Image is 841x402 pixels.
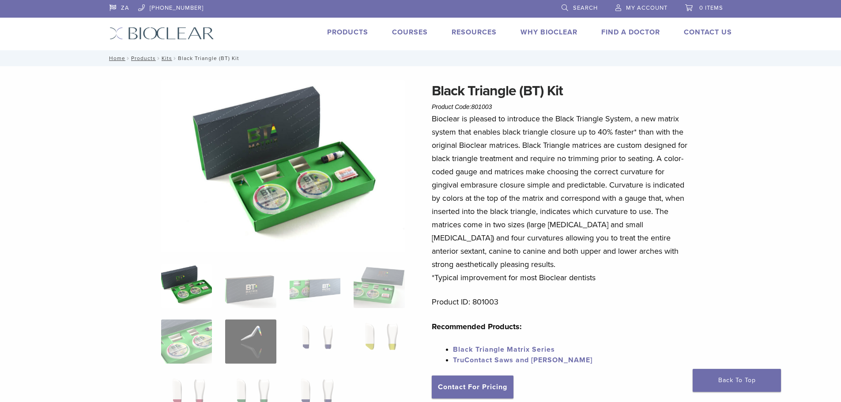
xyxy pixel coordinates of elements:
[106,55,125,61] a: Home
[626,4,668,11] span: My Account
[131,55,156,61] a: Products
[471,103,492,110] span: 801003
[601,28,660,37] a: Find A Doctor
[327,28,368,37] a: Products
[161,264,212,308] img: Intro-Black-Triangle-Kit-6-Copy-e1548792917662-324x324.jpg
[290,319,340,364] img: Black Triangle (BT) Kit - Image 7
[156,56,162,60] span: /
[172,56,178,60] span: /
[432,103,492,110] span: Product Code:
[452,28,497,37] a: Resources
[161,319,212,364] img: Black Triangle (BT) Kit - Image 5
[103,50,739,66] nav: Black Triangle (BT) Kit
[453,356,592,364] a: TruContact Saws and [PERSON_NAME]
[109,27,214,40] img: Bioclear
[432,80,691,101] h1: Black Triangle (BT) Kit
[125,56,131,60] span: /
[162,55,172,61] a: Kits
[161,80,405,252] img: Intro Black Triangle Kit-6 - Copy
[225,264,276,308] img: Black Triangle (BT) Kit - Image 2
[699,4,723,11] span: 0 items
[225,319,276,364] img: Black Triangle (BT) Kit - Image 6
[354,264,404,308] img: Black Triangle (BT) Kit - Image 4
[684,28,732,37] a: Contact Us
[432,295,691,308] p: Product ID: 801003
[453,345,555,354] a: Black Triangle Matrix Series
[432,112,691,284] p: Bioclear is pleased to introduce the Black Triangle System, a new matrix system that enables blac...
[573,4,598,11] span: Search
[354,319,404,364] img: Black Triangle (BT) Kit - Image 8
[432,376,513,398] a: Contact For Pricing
[520,28,577,37] a: Why Bioclear
[693,369,781,392] a: Back To Top
[392,28,428,37] a: Courses
[432,322,522,331] strong: Recommended Products:
[290,264,340,308] img: Black Triangle (BT) Kit - Image 3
